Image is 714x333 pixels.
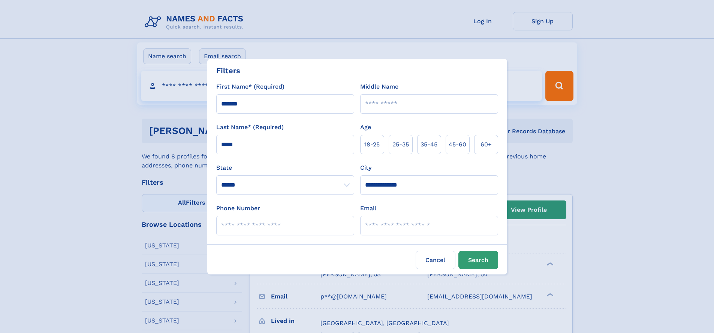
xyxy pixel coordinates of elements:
span: 25‑35 [392,140,409,149]
label: Email [360,204,376,213]
label: City [360,163,371,172]
span: 60+ [480,140,492,149]
button: Search [458,251,498,269]
label: Last Name* (Required) [216,123,284,132]
label: Phone Number [216,204,260,213]
span: 35‑45 [421,140,437,149]
label: Cancel [416,251,455,269]
div: Filters [216,65,240,76]
span: 18‑25 [364,140,380,149]
label: Middle Name [360,82,398,91]
label: State [216,163,354,172]
label: Age [360,123,371,132]
span: 45‑60 [449,140,466,149]
label: First Name* (Required) [216,82,284,91]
